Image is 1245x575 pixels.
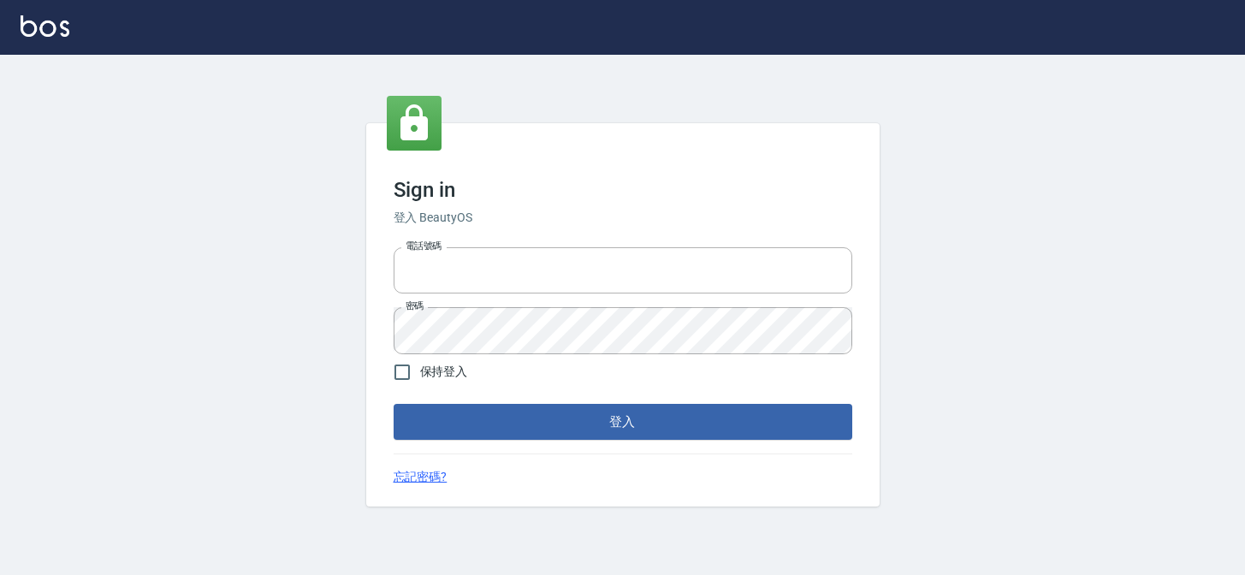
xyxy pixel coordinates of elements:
[394,404,852,440] button: 登入
[394,209,852,227] h6: 登入 BeautyOS
[394,178,852,202] h3: Sign in
[394,468,448,486] a: 忘記密碼?
[21,15,69,37] img: Logo
[406,240,442,252] label: 電話號碼
[406,299,424,312] label: 密碼
[420,363,468,381] span: 保持登入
